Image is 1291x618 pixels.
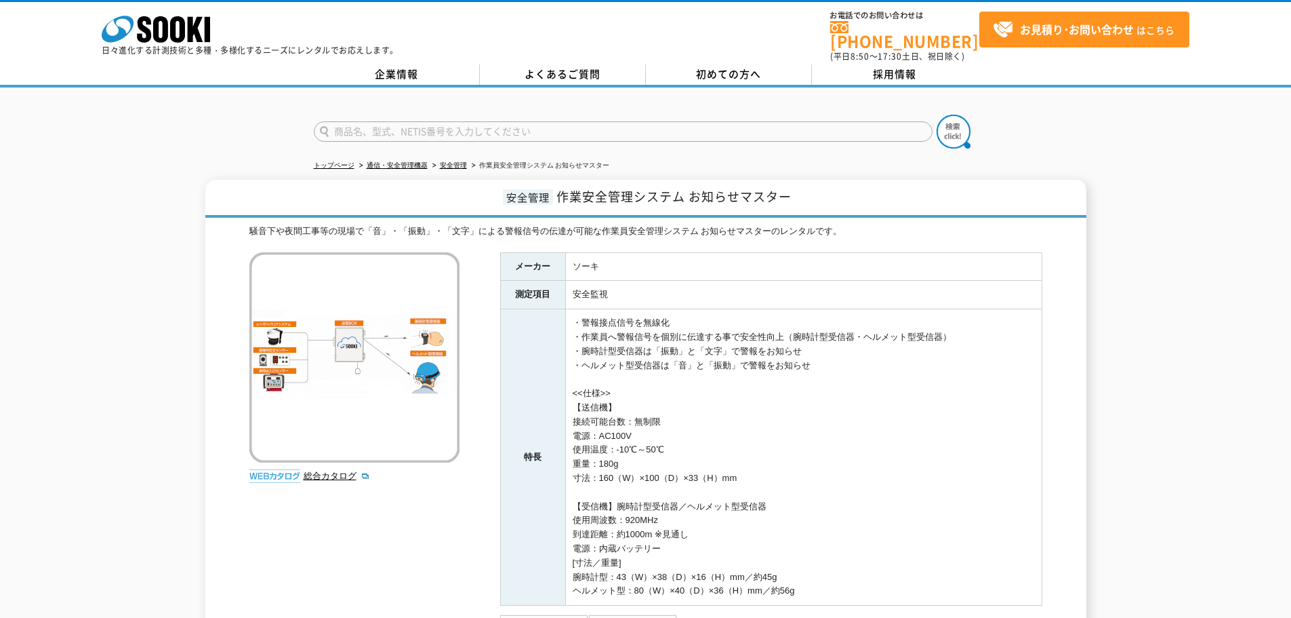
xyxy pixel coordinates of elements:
[500,309,565,606] th: 特長
[440,161,467,169] a: 安全管理
[979,12,1189,47] a: お見積り･お問い合わせはこちら
[249,225,1042,239] div: 騒音下や夜間工事等の現場で「音」・「振動」・「文字」による警報信号の伝達が可能な作業員安全管理システム お知らせマスターのレンタルです。
[830,21,979,49] a: [PHONE_NUMBER]
[314,121,933,142] input: 商品名、型式、NETIS番号を入力してください
[469,159,610,173] li: 作業員安全管理システム お知らせマスター
[500,252,565,281] th: メーカー
[249,469,300,483] img: webカタログ
[993,20,1174,40] span: はこちら
[556,187,792,206] span: 作業安全管理システム お知らせマスター
[696,66,761,81] span: 初めての方へ
[249,252,459,463] img: 作業員安全管理システム お知らせマスター
[812,64,978,85] a: 採用情報
[830,50,964,62] span: (平日 ～ 土日、祝日除く)
[830,12,979,20] span: お電話でのお問い合わせは
[646,64,812,85] a: 初めての方へ
[937,115,970,149] img: btn_search.png
[500,281,565,309] th: 測定項目
[565,281,1042,309] td: 安全監視
[314,64,480,85] a: 企業情報
[480,64,646,85] a: よくあるご質問
[367,161,428,169] a: 通信・安全管理機器
[878,50,902,62] span: 17:30
[314,161,354,169] a: トップページ
[304,471,370,481] a: 総合カタログ
[565,252,1042,281] td: ソーキ
[1020,21,1134,37] strong: お見積り･お問い合わせ
[503,189,553,205] span: 安全管理
[102,46,398,54] p: 日々進化する計測技術と多種・多様化するニーズにレンタルでお応えします。
[851,50,869,62] span: 8:50
[565,309,1042,606] td: ・警報接点信号を無線化 ・作業員へ警報信号を個別に伝達する事で安全性向上（腕時計型受信器・ヘルメット型受信器） ・腕時計型受信器は「振動」と「文字」で警報をお知らせ ・ヘルメット型受信器は「音」...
